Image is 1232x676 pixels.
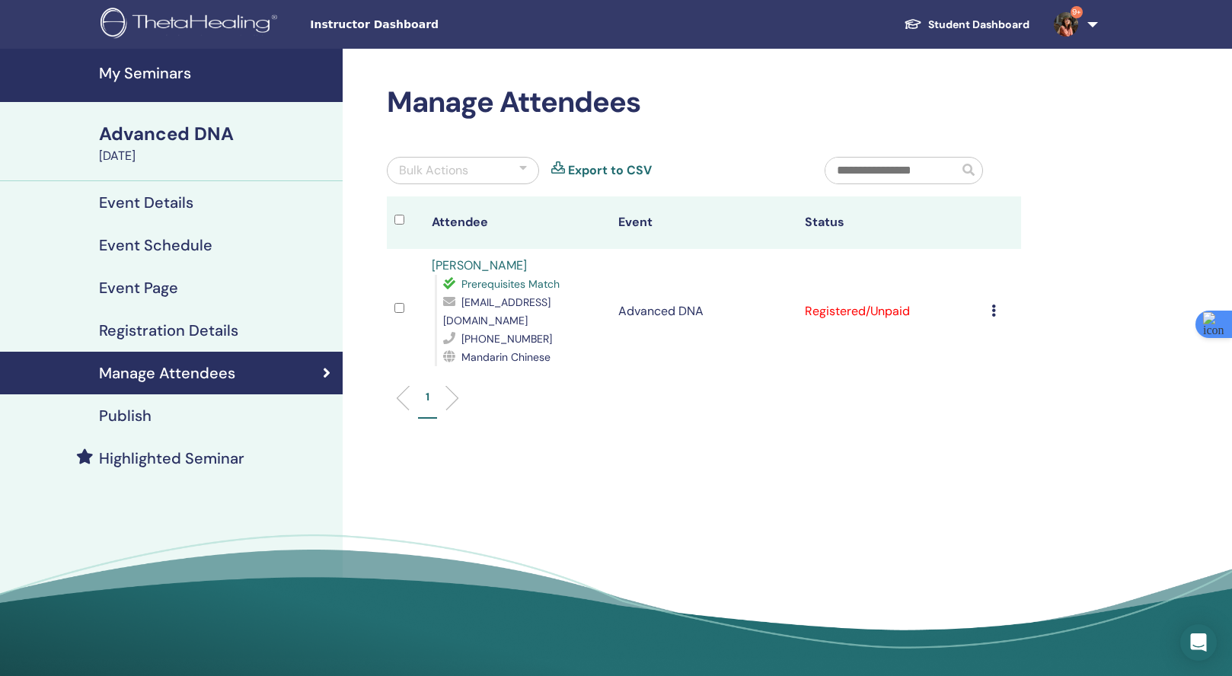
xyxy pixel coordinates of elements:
span: [PHONE_NUMBER] [461,332,552,346]
h4: Publish [99,407,152,425]
p: 1 [426,389,429,405]
a: Student Dashboard [892,11,1042,39]
div: Open Intercom Messenger [1180,624,1217,661]
h4: Event Schedule [99,236,212,254]
th: Status [797,196,984,249]
h2: Manage Attendees [387,85,1021,120]
span: Instructor Dashboard [310,17,538,33]
span: 9+ [1071,6,1083,18]
div: Advanced DNA [99,121,334,147]
img: default.jpg [1054,12,1078,37]
td: Advanced DNA [611,249,797,374]
h4: Event Page [99,279,178,297]
h4: Manage Attendees [99,364,235,382]
div: Bulk Actions [399,161,468,180]
h4: Event Details [99,193,193,212]
h4: Registration Details [99,321,238,340]
th: Event [611,196,797,249]
img: logo.png [101,8,282,42]
span: Mandarin Chinese [461,350,551,364]
h4: Highlighted Seminar [99,449,244,467]
div: [DATE] [99,147,334,165]
a: Export to CSV [568,161,652,180]
span: Prerequisites Match [461,277,560,291]
img: graduation-cap-white.svg [904,18,922,30]
a: Advanced DNA[DATE] [90,121,343,165]
a: [PERSON_NAME] [432,257,527,273]
th: Attendee [424,196,611,249]
span: [EMAIL_ADDRESS][DOMAIN_NAME] [443,295,551,327]
h4: My Seminars [99,64,334,82]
